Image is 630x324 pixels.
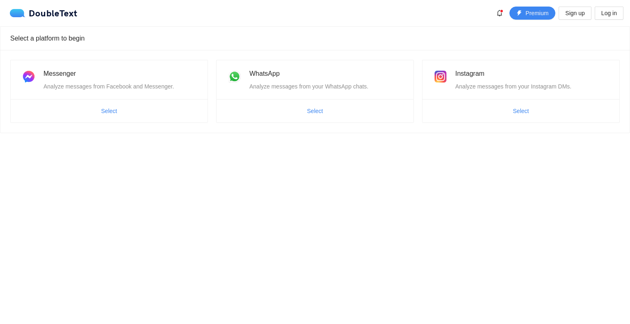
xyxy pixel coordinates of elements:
[307,106,323,116] span: Select
[21,68,37,85] img: messenger.png
[595,7,623,20] button: Log in
[422,60,620,123] a: InstagramAnalyze messages from your Instagram DMs.Select
[43,82,198,91] div: Analyze messages from Facebook and Messenger.
[10,60,208,123] a: MessengerAnalyze messages from Facebook and Messenger.Select
[10,9,29,17] img: logo
[493,10,506,16] span: bell
[565,9,584,18] span: Sign up
[516,10,522,17] span: thunderbolt
[249,70,280,77] span: WhatsApp
[216,60,414,123] a: WhatsAppAnalyze messages from your WhatsApp chats.Select
[10,9,78,17] a: logoDoubleText
[601,9,617,18] span: Log in
[493,7,506,20] button: bell
[455,82,609,91] div: Analyze messages from your Instagram DMs.
[249,82,404,91] div: Analyze messages from your WhatsApp chats.
[507,104,536,118] button: Select
[10,27,620,50] div: Select a platform to begin
[101,106,117,116] span: Select
[509,7,555,20] button: thunderboltPremium
[226,68,243,85] img: whatsapp.png
[10,9,78,17] div: DoubleText
[525,9,548,18] span: Premium
[95,104,124,118] button: Select
[432,68,449,85] img: instagram.png
[455,70,484,77] span: Instagram
[513,106,529,116] span: Select
[43,68,198,79] div: Messenger
[559,7,591,20] button: Sign up
[301,104,330,118] button: Select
